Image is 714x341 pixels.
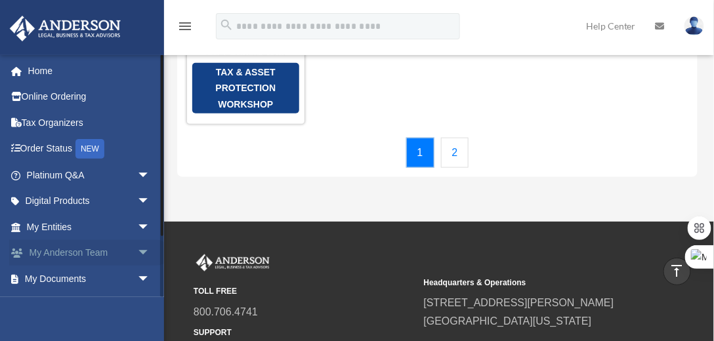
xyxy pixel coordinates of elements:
[194,254,272,271] img: Anderson Advisors Platinum Portal
[75,139,104,159] div: NEW
[9,214,170,240] a: My Entitiesarrow_drop_down
[194,285,415,299] small: TOLL FREE
[684,16,704,35] img: User Pic
[137,162,163,189] span: arrow_drop_down
[137,240,163,267] span: arrow_drop_down
[669,263,685,279] i: vertical_align_top
[177,18,193,34] i: menu
[6,16,125,41] img: Anderson Advisors Platinum Portal
[9,84,170,110] a: Online Ordering
[137,214,163,241] span: arrow_drop_down
[194,327,415,340] small: SUPPORT
[177,23,193,34] a: menu
[9,58,170,84] a: Home
[424,298,614,309] a: [STREET_ADDRESS][PERSON_NAME]
[424,316,592,327] a: [GEOGRAPHIC_DATA][US_STATE]
[219,18,234,32] i: search
[9,266,170,292] a: My Documentsarrow_drop_down
[406,138,434,168] a: 1
[137,188,163,215] span: arrow_drop_down
[9,188,170,214] a: Digital Productsarrow_drop_down
[424,276,645,290] small: Headquarters & Operations
[194,307,258,318] a: 800.706.4741
[9,240,170,266] a: My Anderson Teamarrow_drop_down
[663,258,691,285] a: vertical_align_top
[9,292,170,318] a: Online Learningarrow_drop_down
[9,136,170,163] a: Order StatusNEW
[441,138,469,168] a: 2
[9,110,170,136] a: Tax Organizers
[9,162,170,188] a: Platinum Q&Aarrow_drop_down
[137,266,163,292] span: arrow_drop_down
[192,63,299,114] div: Tax & Asset Protection Workshop
[137,292,163,319] span: arrow_drop_down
